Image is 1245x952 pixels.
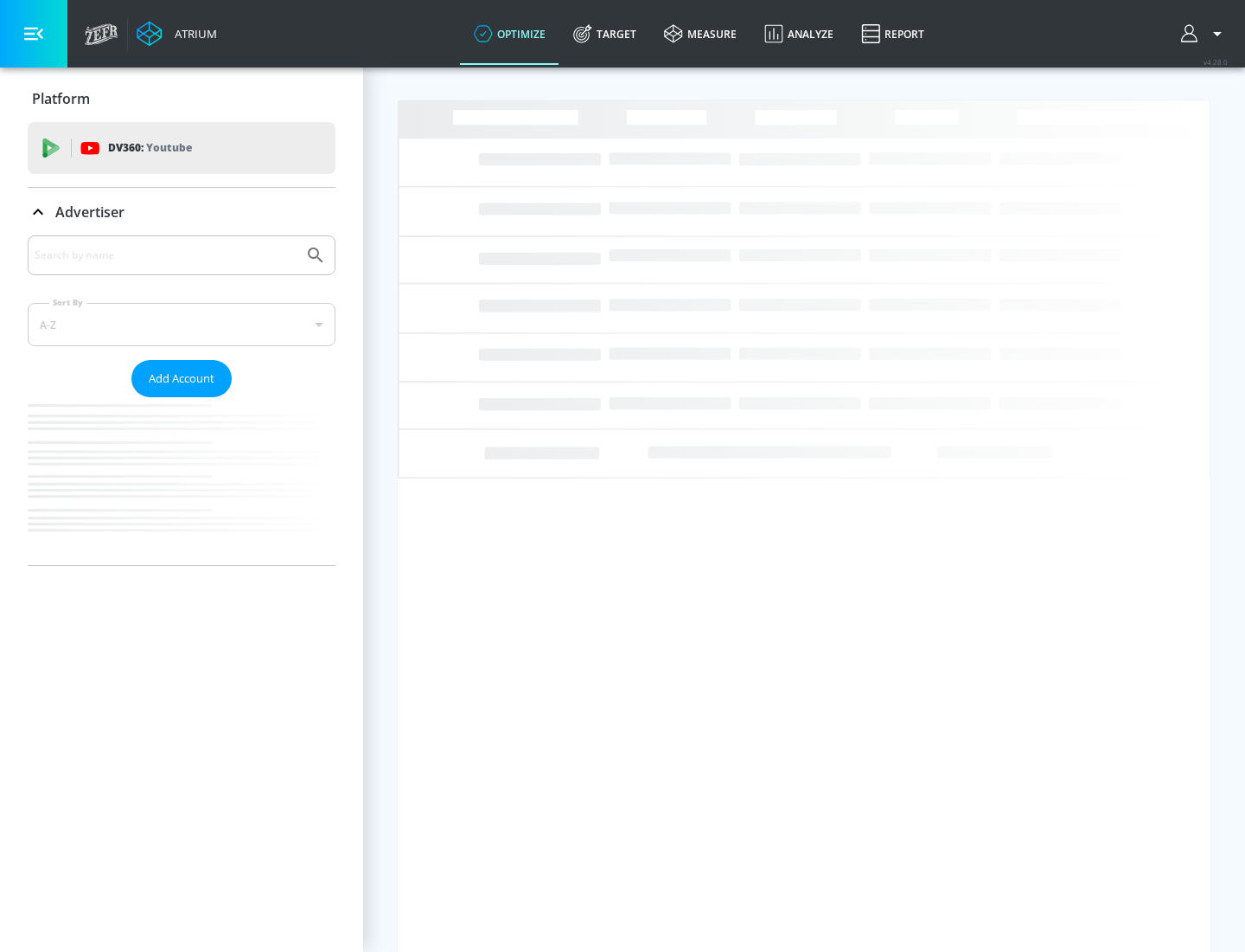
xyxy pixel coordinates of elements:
p: Youtube [146,138,192,157]
input: Search by name [35,244,297,267]
a: Target [559,3,650,65]
div: Advertiser [28,188,335,236]
div: A-Z [28,303,335,346]
a: Analyze [750,3,847,65]
p: DV360: [108,138,192,158]
a: Report [847,3,938,65]
a: measure [650,3,750,65]
div: Platform [28,74,335,123]
a: optimize [460,3,559,65]
label: Sort By [49,297,86,308]
a: Atrium [137,21,217,47]
div: DV360: Youtube [28,122,335,174]
span: Add Account [149,369,214,389]
span: v 4.28.0 [1203,57,1228,67]
button: Add Account [131,360,232,397]
div: Advertiser [28,235,335,565]
div: Atrium [168,26,217,42]
p: Platform [32,89,90,108]
nav: list of Advertiser [28,397,335,565]
p: Advertiser [55,203,124,222]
